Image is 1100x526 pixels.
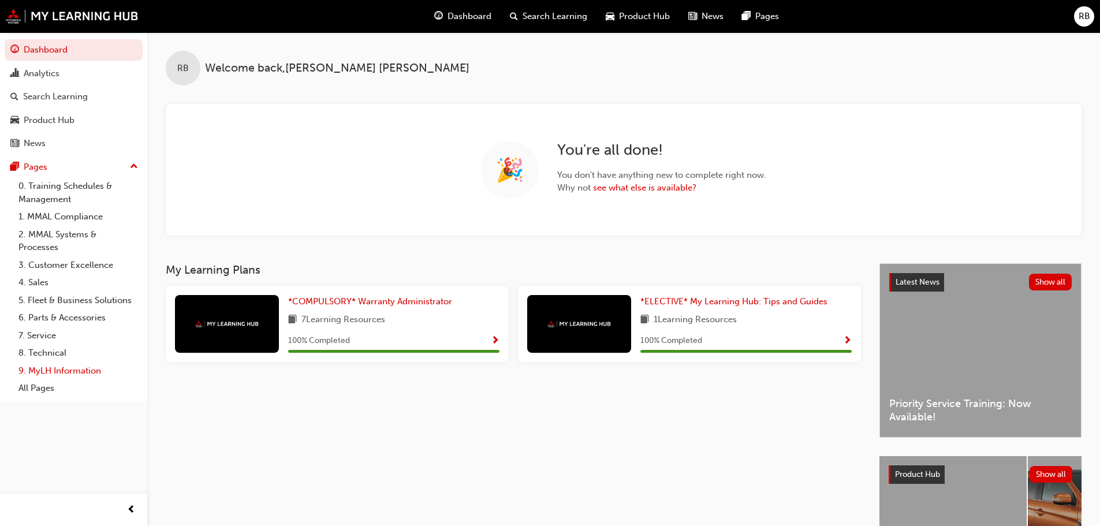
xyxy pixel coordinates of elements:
[425,5,501,28] a: guage-iconDashboard
[14,309,143,327] a: 6. Parts & Accessories
[702,10,724,23] span: News
[14,226,143,256] a: 2. MMAL Systems & Processes
[301,313,385,327] span: 7 Learning Resources
[889,397,1072,423] span: Priority Service Training: Now Available!
[166,263,861,277] h3: My Learning Plans
[14,327,143,345] a: 7. Service
[5,63,143,84] a: Analytics
[523,10,587,23] span: Search Learning
[14,344,143,362] a: 8. Technical
[640,334,702,348] span: 100 % Completed
[491,334,499,348] button: Show Progress
[5,86,143,107] a: Search Learning
[1074,6,1094,27] button: RB
[14,379,143,397] a: All Pages
[6,9,139,24] img: mmal
[593,182,696,193] a: see what else is available?
[755,10,779,23] span: Pages
[557,181,766,195] span: Why not
[24,67,59,80] div: Analytics
[23,90,88,103] div: Search Learning
[10,139,19,149] span: news-icon
[640,313,649,327] span: book-icon
[640,295,832,308] a: *ELECTIVE* My Learning Hub: Tips and Guides
[1029,274,1072,290] button: Show all
[495,163,524,177] span: 🎉
[879,263,1082,438] a: Latest NewsShow allPriority Service Training: Now Available!
[501,5,596,28] a: search-iconSearch Learning
[14,208,143,226] a: 1. MMAL Compliance
[10,69,19,79] span: chart-icon
[24,161,47,174] div: Pages
[5,133,143,154] a: News
[606,9,614,24] span: car-icon
[288,334,350,348] span: 100 % Completed
[5,156,143,178] button: Pages
[654,313,737,327] span: 1 Learning Resources
[24,137,46,150] div: News
[14,362,143,380] a: 9. MyLH Information
[5,39,143,61] a: Dashboard
[10,45,19,55] span: guage-icon
[491,336,499,346] span: Show Progress
[205,62,469,75] span: Welcome back , [PERSON_NAME] [PERSON_NAME]
[288,295,457,308] a: *COMPULSORY* Warranty Administrator
[640,296,827,307] span: *ELECTIVE* My Learning Hub: Tips and Guides
[5,37,143,156] button: DashboardAnalyticsSearch LearningProduct HubNews
[896,277,939,287] span: Latest News
[679,5,733,28] a: news-iconNews
[448,10,491,23] span: Dashboard
[14,274,143,292] a: 4. Sales
[14,177,143,208] a: 0. Training Schedules & Management
[510,9,518,24] span: search-icon
[177,62,189,75] span: RB
[895,469,940,479] span: Product Hub
[742,9,751,24] span: pages-icon
[619,10,670,23] span: Product Hub
[288,296,452,307] span: *COMPULSORY* Warranty Administrator
[127,503,136,517] span: prev-icon
[130,159,138,174] span: up-icon
[889,465,1072,484] a: Product HubShow all
[889,273,1072,292] a: Latest NewsShow all
[5,110,143,131] a: Product Hub
[1079,10,1090,23] span: RB
[195,320,259,328] img: mmal
[10,115,19,126] span: car-icon
[24,114,74,127] div: Product Hub
[434,9,443,24] span: guage-icon
[843,334,852,348] button: Show Progress
[843,336,852,346] span: Show Progress
[10,162,19,173] span: pages-icon
[733,5,788,28] a: pages-iconPages
[596,5,679,28] a: car-iconProduct Hub
[10,92,18,102] span: search-icon
[1030,466,1073,483] button: Show all
[547,320,611,328] img: mmal
[557,141,766,159] h2: You're all done!
[688,9,697,24] span: news-icon
[14,256,143,274] a: 3. Customer Excellence
[288,313,297,327] span: book-icon
[14,292,143,309] a: 5. Fleet & Business Solutions
[557,169,766,182] span: You don't have anything new to complete right now.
